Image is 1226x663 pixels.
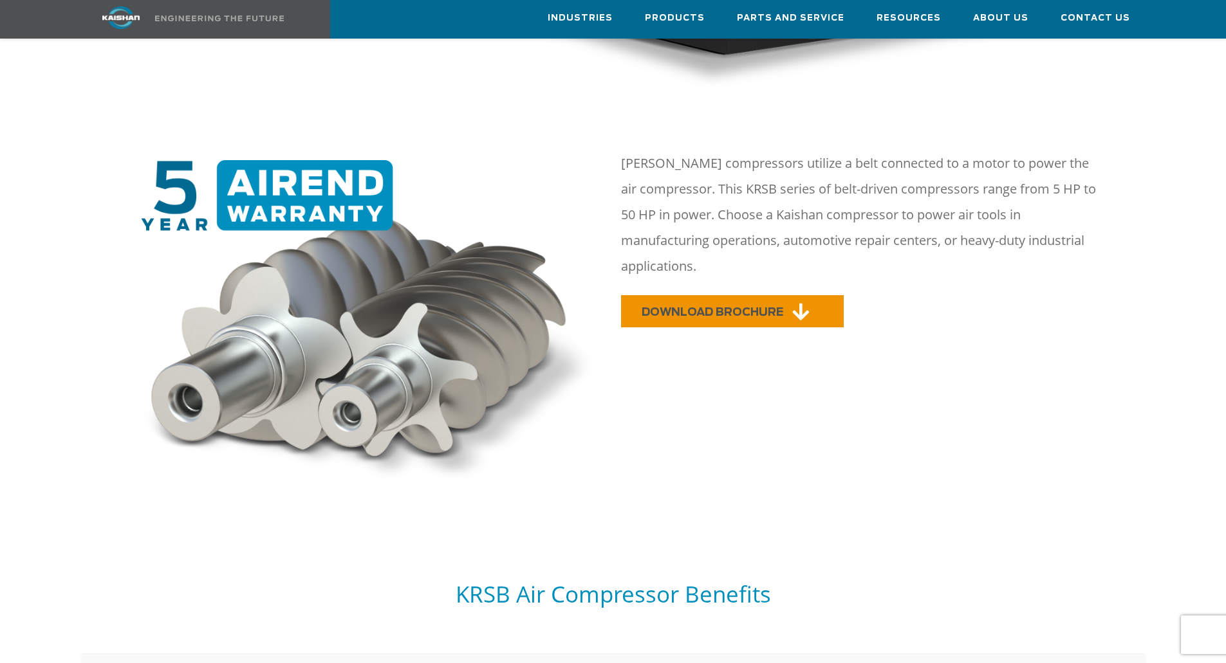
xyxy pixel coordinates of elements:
[645,11,705,26] span: Products
[645,1,705,35] a: Products
[877,11,941,26] span: Resources
[973,1,1028,35] a: About Us
[73,6,169,29] img: kaishan logo
[973,11,1028,26] span: About Us
[621,295,844,327] a: DOWNLOAD BROCHURE
[737,1,844,35] a: Parts and Service
[621,150,1102,279] p: [PERSON_NAME] compressors utilize a belt connected to a motor to power the air compressor. This K...
[877,1,941,35] a: Resources
[548,1,613,35] a: Industries
[642,307,783,318] span: DOWNLOAD BROCHURE
[80,579,1146,608] h5: KRSB Air Compressor Benefits
[133,160,606,489] img: warranty
[1061,1,1130,35] a: Contact Us
[737,11,844,26] span: Parts and Service
[1061,11,1130,26] span: Contact Us
[548,11,613,26] span: Industries
[155,15,284,21] img: Engineering the future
